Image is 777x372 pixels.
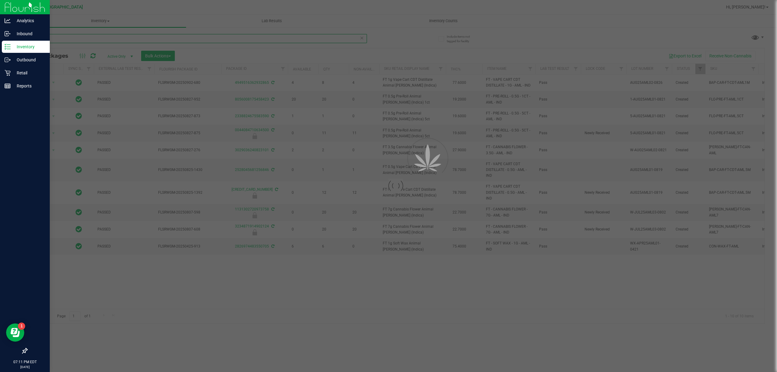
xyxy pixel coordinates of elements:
inline-svg: Reports [5,83,11,89]
p: [DATE] [3,365,47,369]
p: Reports [11,82,47,90]
inline-svg: Analytics [5,18,11,24]
p: Inbound [11,30,47,37]
inline-svg: Inventory [5,44,11,50]
inline-svg: Outbound [5,57,11,63]
inline-svg: Retail [5,70,11,76]
p: Inventory [11,43,47,50]
p: Analytics [11,17,47,24]
iframe: Resource center unread badge [18,323,25,330]
p: Outbound [11,56,47,63]
p: 07:11 PM EDT [3,359,47,365]
p: Retail [11,69,47,77]
iframe: Resource center [6,323,24,342]
inline-svg: Inbound [5,31,11,37]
